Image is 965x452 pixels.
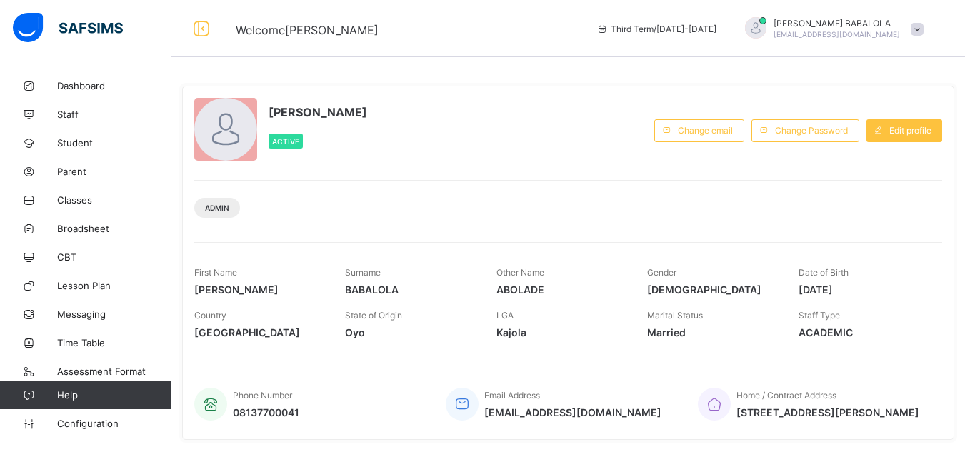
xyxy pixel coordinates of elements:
span: [DATE] [799,283,928,296]
span: Staff [57,109,171,120]
div: DANIELBABALOLA [731,17,931,41]
span: [PERSON_NAME] [194,283,324,296]
span: Home / Contract Address [736,390,836,401]
span: Kajola [496,326,626,338]
span: Phone Number [233,390,292,401]
span: ABOLADE [496,283,626,296]
img: safsims [13,13,123,43]
span: Staff Type [799,310,840,321]
span: Admin [205,204,229,212]
span: BABALOLA [345,283,474,296]
span: Country [194,310,226,321]
span: State of Origin [345,310,402,321]
span: Configuration [57,418,171,429]
span: [EMAIL_ADDRESS][DOMAIN_NAME] [774,30,900,39]
span: Assessment Format [57,366,171,377]
span: Surname [345,267,381,278]
span: Student [57,137,171,149]
span: Other Name [496,267,544,278]
span: Gender [647,267,676,278]
span: Change email [678,125,733,136]
span: Married [647,326,776,338]
span: First Name [194,267,237,278]
span: Help [57,389,171,401]
span: 08137700041 [233,406,299,418]
span: [STREET_ADDRESS][PERSON_NAME] [736,406,919,418]
span: [PERSON_NAME] [269,105,367,119]
span: Oyo [345,326,474,338]
span: Broadsheet [57,223,171,234]
span: Edit profile [889,125,931,136]
span: Time Table [57,337,171,348]
span: ACADEMIC [799,326,928,338]
span: Lesson Plan [57,280,171,291]
span: Active [272,137,299,146]
span: session/term information [596,24,716,34]
span: LGA [496,310,514,321]
span: Classes [57,194,171,206]
span: Dashboard [57,80,171,91]
span: CBT [57,251,171,263]
span: [EMAIL_ADDRESS][DOMAIN_NAME] [484,406,661,418]
span: Change Password [775,125,848,136]
span: Welcome [PERSON_NAME] [236,23,379,37]
span: Email Address [484,390,540,401]
span: [PERSON_NAME] BABALOLA [774,18,900,29]
span: Marital Status [647,310,703,321]
span: Date of Birth [799,267,849,278]
span: Messaging [57,308,171,320]
span: [GEOGRAPHIC_DATA] [194,326,324,338]
span: Parent [57,166,171,177]
span: [DEMOGRAPHIC_DATA] [647,283,776,296]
